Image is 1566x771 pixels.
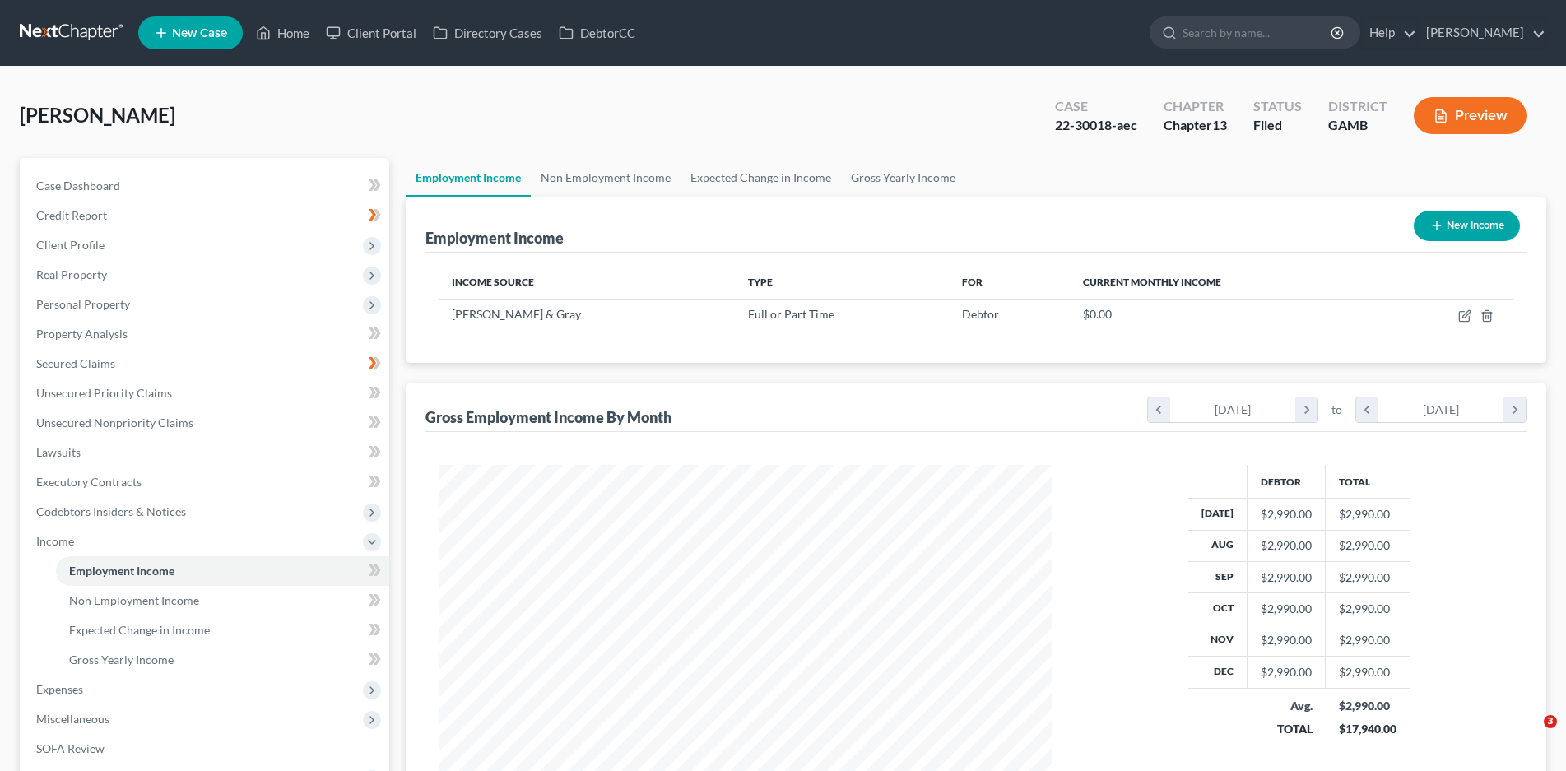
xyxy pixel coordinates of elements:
[1261,569,1312,586] div: $2,990.00
[1326,657,1410,688] td: $2,990.00
[1248,465,1326,498] th: Debtor
[36,475,142,489] span: Executory Contracts
[1356,397,1378,422] i: chevron_left
[1326,625,1410,656] td: $2,990.00
[1083,307,1112,321] span: $0.00
[1378,397,1504,422] div: [DATE]
[1164,97,1227,116] div: Chapter
[56,556,389,586] a: Employment Income
[1261,721,1313,737] div: TOTAL
[56,586,389,615] a: Non Employment Income
[56,645,389,675] a: Gross Yearly Income
[962,276,983,288] span: For
[1261,506,1312,523] div: $2,990.00
[36,238,105,252] span: Client Profile
[36,267,107,281] span: Real Property
[1083,276,1221,288] span: Current Monthly Income
[36,682,83,696] span: Expenses
[1261,537,1312,554] div: $2,990.00
[681,158,841,197] a: Expected Change in Income
[1055,97,1137,116] div: Case
[425,18,551,48] a: Directory Cases
[1326,530,1410,561] td: $2,990.00
[36,386,172,400] span: Unsecured Priority Claims
[1326,593,1410,625] td: $2,990.00
[1510,715,1550,755] iframe: Intercom live chat
[318,18,425,48] a: Client Portal
[36,445,81,459] span: Lawsuits
[36,416,193,430] span: Unsecured Nonpriority Claims
[841,158,965,197] a: Gross Yearly Income
[1188,657,1248,688] th: Dec
[962,307,999,321] span: Debtor
[20,103,175,127] span: [PERSON_NAME]
[1188,561,1248,592] th: Sep
[23,171,389,201] a: Case Dashboard
[69,564,174,578] span: Employment Income
[1055,116,1137,135] div: 22-30018-aec
[531,158,681,197] a: Non Employment Income
[1414,211,1520,241] button: New Income
[23,734,389,764] a: SOFA Review
[23,408,389,438] a: Unsecured Nonpriority Claims
[1503,397,1526,422] i: chevron_right
[406,158,531,197] a: Employment Income
[748,307,834,321] span: Full or Part Time
[1188,625,1248,656] th: Nov
[36,179,120,193] span: Case Dashboard
[425,228,564,248] div: Employment Income
[1188,499,1248,530] th: [DATE]
[1188,530,1248,561] th: Aug
[69,653,174,666] span: Gross Yearly Income
[69,593,199,607] span: Non Employment Income
[23,438,389,467] a: Lawsuits
[452,307,581,321] span: [PERSON_NAME] & Gray
[1544,715,1557,728] span: 3
[1261,632,1312,648] div: $2,990.00
[23,349,389,379] a: Secured Claims
[1212,117,1227,132] span: 13
[1253,116,1302,135] div: Filed
[1170,397,1296,422] div: [DATE]
[172,27,227,39] span: New Case
[1183,17,1333,48] input: Search by name...
[1339,698,1396,714] div: $2,990.00
[248,18,318,48] a: Home
[1148,397,1170,422] i: chevron_left
[1361,18,1416,48] a: Help
[1331,402,1342,418] span: to
[425,407,671,427] div: Gross Employment Income By Month
[1295,397,1317,422] i: chevron_right
[1261,664,1312,680] div: $2,990.00
[1414,97,1527,134] button: Preview
[1328,116,1387,135] div: GAMB
[36,297,130,311] span: Personal Property
[56,615,389,645] a: Expected Change in Income
[1326,465,1410,498] th: Total
[1261,601,1312,617] div: $2,990.00
[36,208,107,222] span: Credit Report
[23,379,389,408] a: Unsecured Priority Claims
[36,534,74,548] span: Income
[748,276,773,288] span: Type
[1418,18,1545,48] a: [PERSON_NAME]
[1188,593,1248,625] th: Oct
[23,319,389,349] a: Property Analysis
[1339,721,1396,737] div: $17,940.00
[23,467,389,497] a: Executory Contracts
[1164,116,1227,135] div: Chapter
[36,327,128,341] span: Property Analysis
[1328,97,1387,116] div: District
[36,356,115,370] span: Secured Claims
[1326,561,1410,592] td: $2,990.00
[36,741,105,755] span: SOFA Review
[1261,698,1313,714] div: Avg.
[36,712,109,726] span: Miscellaneous
[69,623,210,637] span: Expected Change in Income
[452,276,534,288] span: Income Source
[1253,97,1302,116] div: Status
[23,201,389,230] a: Credit Report
[551,18,644,48] a: DebtorCC
[1326,499,1410,530] td: $2,990.00
[36,504,186,518] span: Codebtors Insiders & Notices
